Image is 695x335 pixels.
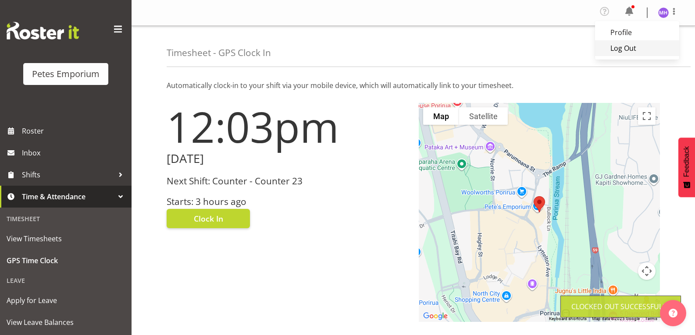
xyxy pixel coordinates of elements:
[22,146,127,159] span: Inbox
[638,294,656,311] button: Drag Pegman onto the map to open Street View
[592,316,640,321] span: Map data ©2025 Google
[549,316,587,322] button: Keyboard shortcuts
[22,124,127,138] span: Roster
[595,25,679,40] a: Profile
[2,228,129,250] a: View Timesheets
[669,309,677,317] img: help-xxl-2.png
[7,294,125,307] span: Apply for Leave
[658,7,669,18] img: mackenzie-halford4471.jpg
[32,67,100,81] div: Petes Emporium
[7,254,125,267] span: GPS Time Clock
[7,22,79,39] img: Rosterit website logo
[2,311,129,333] a: View Leave Balances
[421,310,450,322] img: Google
[167,48,271,58] h4: Timesheet - GPS Clock In
[167,103,408,150] h1: 12:03pm
[7,316,125,329] span: View Leave Balances
[167,176,408,186] h3: Next Shift: Counter - Counter 23
[459,107,508,125] button: Show satellite imagery
[678,138,695,197] button: Feedback - Show survey
[167,197,408,207] h3: Starts: 3 hours ago
[645,316,657,321] a: Terms (opens in new tab)
[22,168,114,181] span: Shifts
[22,190,114,203] span: Time & Attendance
[2,210,129,228] div: Timesheet
[638,262,656,280] button: Map camera controls
[167,152,408,166] h2: [DATE]
[423,107,459,125] button: Show street map
[595,40,679,56] a: Log Out
[683,146,691,177] span: Feedback
[571,301,670,312] div: Clocked out Successfully
[2,289,129,311] a: Apply for Leave
[2,272,129,289] div: Leave
[194,213,223,224] span: Clock In
[167,209,250,228] button: Clock In
[167,80,660,91] p: Automatically clock-in to your shift via your mobile device, which will automatically link to you...
[2,250,129,272] a: GPS Time Clock
[638,107,656,125] button: Toggle fullscreen view
[7,232,125,245] span: View Timesheets
[421,310,450,322] a: Open this area in Google Maps (opens a new window)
